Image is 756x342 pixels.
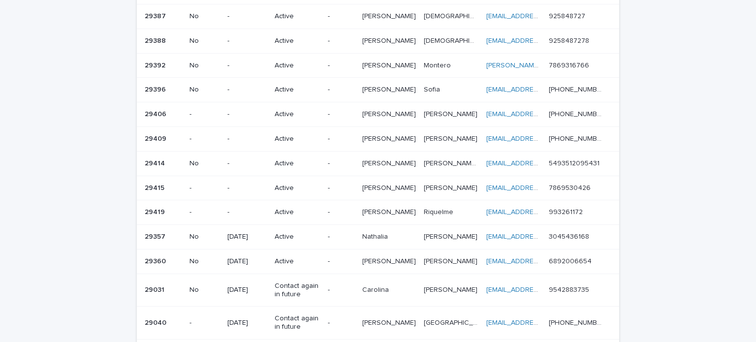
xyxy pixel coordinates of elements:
p: - [189,135,220,143]
p: 993261172 [549,206,585,217]
p: No [189,233,220,241]
p: 29040 [145,317,168,327]
p: [DATE] [227,257,267,266]
p: 925848727 [549,10,587,21]
p: [PERSON_NAME] [362,206,418,217]
p: - [189,110,220,119]
p: [PERSON_NAME] [362,84,418,94]
p: No [189,286,220,294]
a: [EMAIL_ADDRESS][DOMAIN_NAME] [486,286,598,293]
p: - [189,319,220,327]
p: [PERSON_NAME] [424,108,479,119]
p: [DATE] [227,233,267,241]
p: Active [275,110,320,119]
tr: 2940929409 --Active-[PERSON_NAME][PERSON_NAME] [PERSON_NAME][PERSON_NAME] [EMAIL_ADDRESS][DOMAIN_... [137,126,619,151]
p: [PERSON_NAME] [362,35,418,45]
tr: 2941429414 No-Active-[PERSON_NAME][PERSON_NAME] [PERSON_NAME] [PERSON_NAME][PERSON_NAME] [PERSON_... [137,151,619,176]
p: - [328,257,354,266]
tr: 2939629396 No-Active-[PERSON_NAME][PERSON_NAME] SofiaSofia [EMAIL_ADDRESS][DOMAIN_NAME] [PHONE_NU... [137,78,619,102]
p: - [227,159,267,168]
p: [PHONE_NUMBER] [549,108,605,119]
p: [PERSON_NAME] [362,182,418,192]
p: Active [275,184,320,192]
tr: 2938729387 No-Active-[PERSON_NAME][PERSON_NAME] [DEMOGRAPHIC_DATA][DEMOGRAPHIC_DATA] [EMAIL_ADDRE... [137,4,619,29]
p: 7869316766 [549,60,591,70]
p: Nathalia [362,231,390,241]
p: - [328,37,354,45]
p: [PERSON_NAME] [424,182,479,192]
p: Active [275,135,320,143]
p: - [328,286,354,294]
p: 29415 [145,182,166,192]
p: No [189,12,220,21]
p: [PERSON_NAME] [362,317,418,327]
p: [PERSON_NAME] [362,255,418,266]
p: 9258487278 [549,35,591,45]
p: [PERSON_NAME] [424,231,479,241]
tr: 2941929419 --Active-[PERSON_NAME][PERSON_NAME] RiquelmeRiquelme [EMAIL_ADDRESS][DOMAIN_NAME] 9932... [137,200,619,225]
a: [EMAIL_ADDRESS][DOMAIN_NAME] [486,111,598,118]
tr: 2935729357 No[DATE]Active-NathaliaNathalia [PERSON_NAME][PERSON_NAME] [EMAIL_ADDRESS][DOMAIN_NAME... [137,225,619,249]
p: - [328,319,354,327]
p: [DEMOGRAPHIC_DATA] [424,35,480,45]
p: 29396 [145,84,168,94]
p: 29392 [145,60,167,70]
p: 5493512095431 [549,157,601,168]
p: 6892006654 [549,255,594,266]
p: Active [275,86,320,94]
p: Contact again in future [275,282,320,299]
tr: 2940629406 --Active-[PERSON_NAME][PERSON_NAME] [PERSON_NAME][PERSON_NAME] [EMAIL_ADDRESS][DOMAIN_... [137,102,619,127]
p: Active [275,12,320,21]
p: 29388 [145,35,168,45]
p: 29031 [145,284,166,294]
p: Riquelme [424,206,455,217]
p: Active [275,257,320,266]
p: Active [275,208,320,217]
a: [EMAIL_ADDRESS][DOMAIN_NAME] [486,319,598,326]
tr: 2939229392 No-Active-[PERSON_NAME][PERSON_NAME] MonteroMontero [PERSON_NAME][EMAIL_ADDRESS][PERSO... [137,53,619,78]
p: Active [275,233,320,241]
p: - [328,62,354,70]
p: - [227,12,267,21]
p: - [328,86,354,94]
a: [EMAIL_ADDRESS][DOMAIN_NAME] [486,86,598,93]
tr: 2938829388 No-Active-[PERSON_NAME][PERSON_NAME] [DEMOGRAPHIC_DATA][DEMOGRAPHIC_DATA] [EMAIL_ADDRE... [137,29,619,53]
a: [EMAIL_ADDRESS][DOMAIN_NAME] [486,13,598,20]
p: [DATE] [227,286,267,294]
p: - [328,12,354,21]
a: [EMAIL_ADDRESS][DOMAIN_NAME] [486,185,598,191]
p: [GEOGRAPHIC_DATA] [424,317,480,327]
p: - [328,159,354,168]
p: - [328,135,354,143]
p: [DATE] [227,319,267,327]
p: - [328,208,354,217]
p: 7869530426 [549,182,593,192]
p: [PERSON_NAME] [PERSON_NAME] [424,157,480,168]
p: - [227,184,267,192]
tr: 2936029360 No[DATE]Active-[PERSON_NAME][PERSON_NAME] [PERSON_NAME][PERSON_NAME] [EMAIL_ADDRESS][D... [137,249,619,274]
p: - [227,110,267,119]
p: No [189,37,220,45]
p: 29409 [145,133,168,143]
p: 29387 [145,10,168,21]
a: [EMAIL_ADDRESS][DOMAIN_NAME] [486,160,598,167]
p: [PERSON_NAME] [362,60,418,70]
p: Active [275,62,320,70]
p: [PERSON_NAME] [362,157,418,168]
p: [PERSON_NAME] [424,284,479,294]
a: [EMAIL_ADDRESS][DOMAIN_NAME] [486,135,598,142]
p: 3045436168 [549,231,591,241]
p: Sofia [424,84,442,94]
a: [EMAIL_ADDRESS][DOMAIN_NAME] [486,209,598,216]
p: [PERSON_NAME] [424,133,479,143]
p: Active [275,37,320,45]
p: Contact again in future [275,314,320,331]
p: [DEMOGRAPHIC_DATA] [424,10,480,21]
p: +57 320 885 8934 [549,317,605,327]
p: 29414 [145,157,167,168]
p: - [328,233,354,241]
tr: 2904029040 -[DATE]Contact again in future-[PERSON_NAME][PERSON_NAME] [GEOGRAPHIC_DATA][GEOGRAPHIC... [137,307,619,340]
p: - [227,208,267,217]
p: 29360 [145,255,168,266]
p: No [189,159,220,168]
